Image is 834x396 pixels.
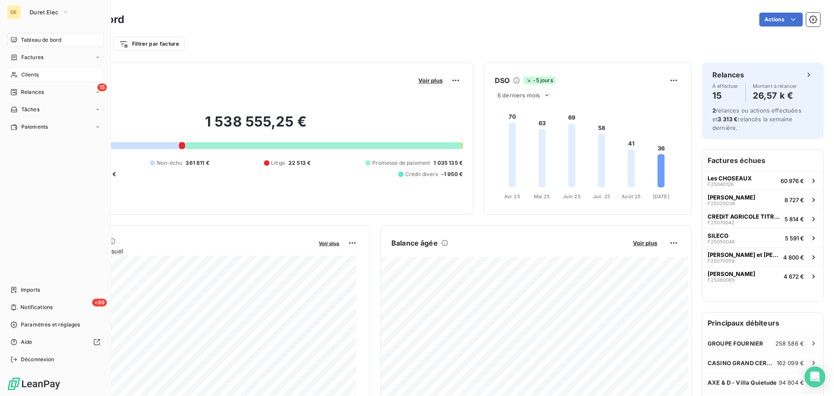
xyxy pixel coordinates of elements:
[7,5,21,19] div: DE
[21,88,44,96] span: Relances
[593,193,610,200] tspan: Juil. 25
[534,193,550,200] tspan: Mai 25
[7,377,61,391] img: Logo LeanPay
[708,359,777,366] span: CASINO GRAND CERCLE
[49,113,463,139] h2: 1 538 555,25 €
[504,193,520,200] tspan: Avr. 25
[633,240,657,246] span: Voir plus
[712,107,716,114] span: 2
[708,201,735,206] span: F25020038
[702,228,823,247] button: SILECOF250500465 591 €
[804,366,825,387] div: Open Intercom Messenger
[784,273,804,280] span: 4 672 €
[185,159,209,167] span: 361 811 €
[405,170,438,178] span: Crédit divers
[157,159,182,167] span: Non-échu
[21,123,48,131] span: Paiements
[113,37,185,51] button: Filtrer par facture
[708,258,735,263] span: F25070059
[708,251,780,258] span: [PERSON_NAME] et [PERSON_NAME]
[702,247,823,266] button: [PERSON_NAME] et [PERSON_NAME]F250700594 800 €
[712,70,744,80] h6: Relances
[21,106,40,113] span: Tâches
[708,277,735,283] span: F25080065
[495,75,510,86] h6: DSO
[784,196,804,203] span: 8 727 €
[441,170,463,178] span: -1 950 €
[21,53,43,61] span: Factures
[319,240,339,246] span: Voir plus
[783,254,804,261] span: 4 800 €
[712,83,738,89] span: À effectuer
[753,89,797,103] h4: 26,57 k €
[702,190,823,209] button: [PERSON_NAME]F250200388 727 €
[702,313,823,333] h6: Principaux débiteurs
[21,321,80,329] span: Paramètres et réglages
[497,92,540,99] span: 6 derniers mois
[708,232,728,239] span: SILECO
[708,175,752,182] span: Les CHOSEAUX
[708,340,763,347] span: GROUPE FOURNIER
[316,239,342,247] button: Voir plus
[785,235,804,242] span: 5 591 €
[271,159,285,167] span: Litige
[702,171,823,190] button: Les CHOSEAUXF2504012660 976 €
[702,266,823,286] button: [PERSON_NAME]F250800654 672 €
[712,107,801,131] span: relances ou actions effectuées et relancés la semaine dernière.
[49,246,313,256] span: Chiffre d'affaires mensuel
[563,193,581,200] tspan: Juin 25
[418,77,443,84] span: Voir plus
[781,177,804,184] span: 60 976 €
[718,116,738,123] span: 3 313 €
[288,159,311,167] span: 22 513 €
[779,379,804,386] span: 94 804 €
[708,270,755,277] span: [PERSON_NAME]
[416,77,445,84] button: Voir plus
[712,89,738,103] h4: 15
[753,83,797,89] span: Montant à relancer
[708,182,734,187] span: F25040126
[702,150,823,171] h6: Factures échues
[622,193,641,200] tspan: Août 25
[92,299,107,306] span: +99
[708,239,735,244] span: F25050046
[708,194,755,201] span: [PERSON_NAME]
[759,13,803,27] button: Actions
[20,303,53,311] span: Notifications
[775,340,804,347] span: 258 586 €
[523,77,555,84] span: -5 jours
[708,379,777,386] span: AXE & D - Villa Quietude
[777,359,804,366] span: 162 099 €
[784,216,804,223] span: 5 814 €
[21,356,54,363] span: Déconnexion
[21,36,61,44] span: Tableau de bord
[7,335,104,349] a: Aide
[702,209,823,228] button: CREDIT AGRICOLE TITRESF250700425 814 €
[630,239,660,247] button: Voir plus
[21,286,40,294] span: Imports
[391,238,438,248] h6: Balance âgée
[372,159,430,167] span: Promesse de paiement
[30,9,59,16] span: Duret Elec
[708,213,781,220] span: CREDIT AGRICOLE TITRES
[653,193,669,200] tspan: [DATE]
[21,338,33,346] span: Aide
[708,220,735,225] span: F25070042
[21,71,39,79] span: Clients
[434,159,463,167] span: 1 035 135 €
[97,83,107,91] span: 15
